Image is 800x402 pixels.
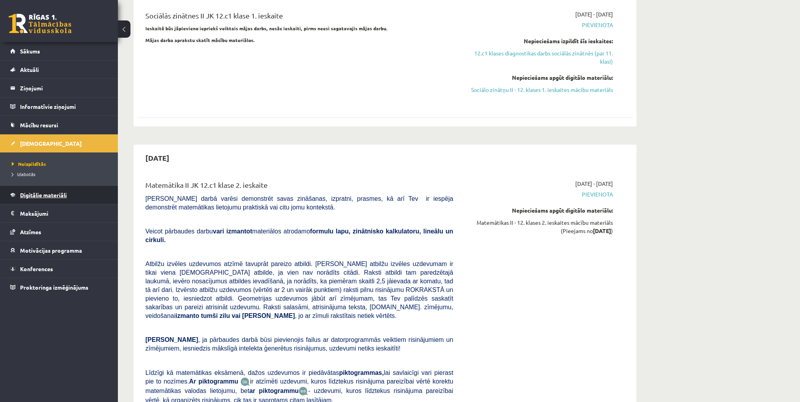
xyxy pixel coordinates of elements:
div: Sociālās zinātnes II JK 12.c1 klase 1. ieskaite [145,10,453,25]
div: Matemātika II JK 12.c1 klase 2. ieskaite [145,180,453,194]
a: Proktoringa izmēģinājums [10,278,108,296]
b: izmanto [176,312,199,319]
div: Nepieciešams izpildīt šīs ieskaites: [465,37,613,45]
span: Digitālie materiāli [20,191,67,198]
span: [DATE] - [DATE] [575,180,613,188]
span: Mācību resursi [20,121,58,128]
span: Proktoringa izmēģinājums [20,284,88,291]
a: Atzīmes [10,223,108,241]
img: JfuEzvunn4EvwAAAAASUVORK5CYII= [240,377,250,386]
a: Konferences [10,260,108,278]
strong: [DATE] [593,227,611,234]
span: [PERSON_NAME] darbā varēsi demonstrēt savas zināšanas, izpratni, prasmes, kā arī Tev ir iespēja d... [145,195,453,211]
b: Ar piktogrammu [189,378,238,385]
strong: Ieskaitē būs jāpievieno iepriekš veiktais mājas darbs, nesāc ieskaiti, pirms neesi sagatavojis mā... [145,25,388,31]
span: Motivācijas programma [20,247,82,254]
a: Sākums [10,42,108,60]
img: wKvN42sLe3LLwAAAABJRU5ErkJggg== [299,387,308,396]
span: Līdzīgi kā matemātikas eksāmenā, dažos uzdevumos ir piedāvātas lai savlaicīgi vari pierast pie to... [145,369,453,385]
b: ar piktogrammu [249,387,299,394]
span: Pievienota [465,21,613,29]
b: vari izmantot [213,228,252,235]
b: tumši zilu vai [PERSON_NAME] [201,312,295,319]
span: Konferences [20,265,53,272]
legend: Ziņojumi [20,79,108,97]
span: [DEMOGRAPHIC_DATA] [20,140,82,147]
a: Digitālie materiāli [10,186,108,204]
span: Atzīmes [20,228,41,235]
span: Neizpildītās [12,161,46,167]
a: Motivācijas programma [10,241,108,259]
a: Informatīvie ziņojumi [10,97,108,116]
legend: Maksājumi [20,204,108,222]
span: Sākums [20,48,40,55]
div: Nepieciešams apgūt digitālo materiālu: [465,206,613,215]
a: Ziņojumi [10,79,108,97]
span: Veicot pārbaudes darbu materiālos atrodamo [145,228,453,243]
a: 12.c1 klases diagnostikas darbs sociālās zinātnēs (par 11. klasi) [465,49,613,66]
a: Rīgas 1. Tālmācības vidusskola [9,14,72,33]
span: ir atzīmēti uzdevumi, kuros līdztekus risinājuma pareizībai vērtē korektu matemātikas valodas lie... [145,378,453,394]
span: Atbilžu izvēles uzdevumos atzīmē tavuprāt pareizo atbildi. [PERSON_NAME] atbilžu izvēles uzdevuma... [145,261,453,319]
h2: [DATE] [138,149,177,167]
legend: Informatīvie ziņojumi [20,97,108,116]
span: , ja pārbaudes darbā būsi pievienojis failus ar datorprogrammās veiktiem risinājumiem un zīmējumi... [145,336,453,352]
span: Pievienota [465,190,613,198]
b: piktogrammas, [339,369,384,376]
a: Neizpildītās [12,160,110,167]
b: formulu lapu, zinātnisko kalkulatoru, lineālu un cirkuli. [145,228,453,243]
div: Matemātikas II - 12. klases 2. ieskaites mācību materiāls (Pieejams no ) [465,218,613,235]
span: Aktuāli [20,66,39,73]
a: Aktuāli [10,61,108,79]
span: Izlabotās [12,171,35,177]
a: Mācību resursi [10,116,108,134]
a: Izlabotās [12,171,110,178]
a: [DEMOGRAPHIC_DATA] [10,134,108,152]
span: [DATE] - [DATE] [575,10,613,18]
a: Maksājumi [10,204,108,222]
div: Nepieciešams apgūt digitālo materiālu: [465,73,613,82]
a: Sociālo zinātņu II - 12. klases 1. ieskaites mācību materiāls [465,86,613,94]
strong: Mājas darba aprakstu skatīt mācību materiālos. [145,37,255,43]
span: [PERSON_NAME] [145,336,198,343]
